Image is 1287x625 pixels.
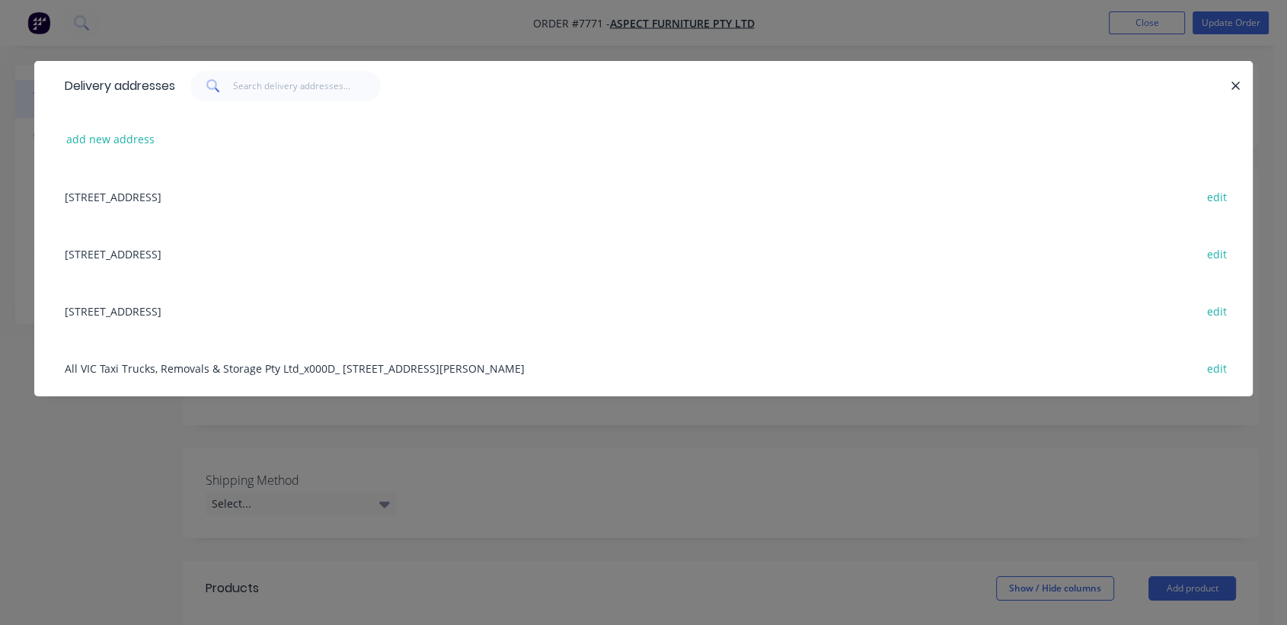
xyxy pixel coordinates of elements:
button: add new address [59,129,163,149]
div: [STREET_ADDRESS] [57,282,1230,339]
div: Delivery addresses [57,62,175,111]
button: edit [1199,357,1234,378]
input: Search delivery addresses... [233,71,382,101]
div: All VIC Taxi Trucks, Removals & Storage Pty Ltd_x000D_ [STREET_ADDRESS][PERSON_NAME] [57,339,1230,396]
div: [STREET_ADDRESS] [57,168,1230,225]
button: edit [1199,300,1234,321]
button: edit [1199,243,1234,264]
button: edit [1199,186,1234,207]
div: [STREET_ADDRESS] [57,225,1230,282]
